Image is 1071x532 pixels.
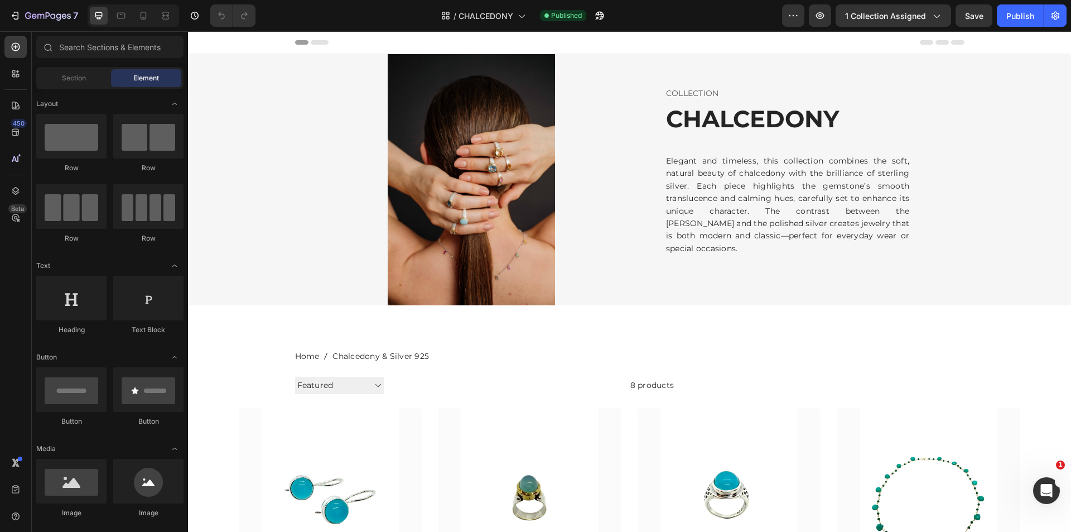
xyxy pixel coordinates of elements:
div: Heading [36,325,107,335]
nav: breadcrumb [107,319,776,331]
span: Toggle open [166,257,184,275]
div: Text Block [113,325,184,335]
p: COLLECTION [478,56,721,68]
span: Text [36,261,50,271]
button: Save [956,4,992,27]
div: Row [113,163,184,173]
span: Toggle open [166,348,184,366]
span: Media [36,444,56,454]
div: Row [113,233,184,243]
iframe: Design area [188,31,1071,532]
h2: CHALCEDONY [477,71,722,104]
div: Publish [1006,10,1034,22]
input: Search Sections & Elements [36,36,184,58]
div: Row [36,233,107,243]
div: Row [36,163,107,173]
div: Button [113,416,184,426]
div: Undo/Redo [210,4,255,27]
span: 1 [1056,461,1065,469]
div: Image [113,508,184,518]
div: Beta [8,204,27,213]
div: Image [36,508,107,518]
span: Layout [36,99,58,109]
span: Save [965,11,983,21]
div: 8 products [196,340,486,368]
span: / [454,10,456,22]
button: 1 collection assigned [836,4,951,27]
p: 7 [73,9,78,22]
span: CHALCEDONY [459,10,513,22]
div: Button [36,416,107,426]
button: 7 [4,4,83,27]
span: Toggle open [166,95,184,113]
span: Chalcedony & Silver 925 [144,319,241,331]
div: 450 [11,119,27,128]
span: 1 collection assigned [845,10,926,22]
span: Element [133,73,159,83]
p: Elegant and timeless, this collection combines the soft, natural beauty of chalcedony with the br... [478,123,721,223]
span: Home [107,319,132,331]
button: Publish [997,4,1044,27]
span: Toggle open [166,440,184,458]
span: Button [36,352,57,362]
span: Published [551,11,582,21]
iframe: Intercom live chat [1033,477,1060,504]
span: Section [62,73,86,83]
